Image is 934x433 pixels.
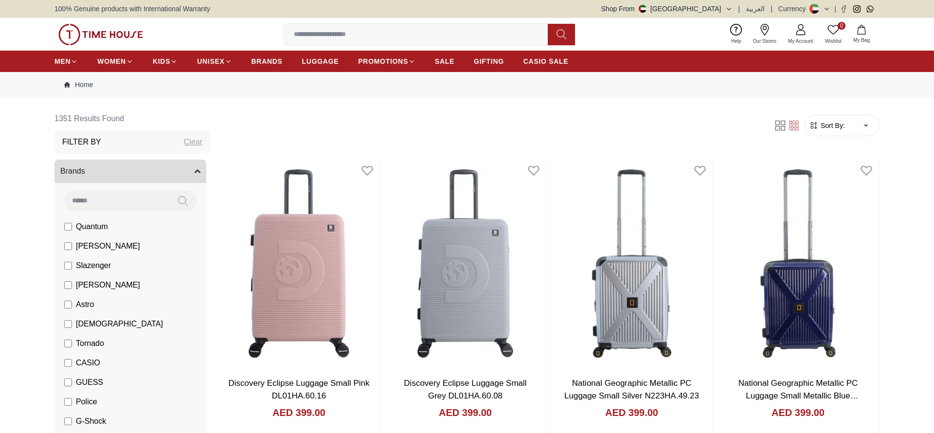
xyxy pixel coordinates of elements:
img: National Geographic Metallic PC Luggage Small Silver N223HA.49.23 [551,158,713,369]
span: MEN [54,56,71,66]
div: Currency [778,4,810,14]
a: GIFTING [474,53,504,70]
a: National Geographic Metallic PC Luggage Small Silver N223HA.49.23 [564,379,699,400]
a: Discovery Eclipse Luggage Small Grey DL01HA.60.08 [404,379,526,400]
span: GUESS [76,377,103,388]
a: WOMEN [97,53,133,70]
img: Discovery Eclipse Luggage Small Pink DL01HA.60.16 [218,158,380,369]
input: Astro [64,301,72,308]
span: GIFTING [474,56,504,66]
a: Discovery Eclipse Luggage Small Pink DL01HA.60.16 [228,379,369,400]
a: Whatsapp [866,5,874,13]
a: MEN [54,53,78,70]
a: LUGGAGE [302,53,339,70]
span: [DEMOGRAPHIC_DATA] [76,318,163,330]
span: SALE [435,56,454,66]
h6: 1351 Results Found [54,107,210,130]
span: [PERSON_NAME] [76,240,140,252]
span: | [738,4,740,14]
input: Police [64,398,72,406]
span: Tornado [76,338,104,349]
span: Help [727,37,745,45]
input: GUESS [64,379,72,386]
button: Sort By: [809,121,845,130]
input: Tornado [64,340,72,347]
a: Help [725,22,747,47]
input: [PERSON_NAME] [64,242,72,250]
span: | [834,4,836,14]
h4: AED 399.00 [272,406,325,419]
input: G-Shock [64,417,72,425]
span: LUGGAGE [302,56,339,66]
input: Slazenger [64,262,72,270]
a: 0Wishlist [819,22,847,47]
h4: AED 399.00 [439,406,492,419]
a: BRANDS [251,53,283,70]
span: 100% Genuine products with International Warranty [54,4,210,14]
span: KIDS [153,56,170,66]
span: PROMOTIONS [358,56,408,66]
input: [DEMOGRAPHIC_DATA] [64,320,72,328]
span: CASIO SALE [523,56,569,66]
button: Shop From[GEOGRAPHIC_DATA] [601,4,733,14]
nav: Breadcrumb [54,72,880,97]
h4: AED 399.00 [605,406,658,419]
h4: AED 399.00 [772,406,825,419]
button: My Bag [847,23,876,46]
span: CASIO [76,357,100,369]
a: PROMOTIONS [358,53,415,70]
a: UNISEX [197,53,232,70]
button: العربية [746,4,765,14]
input: [PERSON_NAME] [64,281,72,289]
span: 0 [838,22,845,30]
span: My Bag [849,36,874,44]
span: Slazenger [76,260,111,271]
input: CASIO [64,359,72,367]
img: United Arab Emirates [639,5,647,13]
a: Home [64,80,93,90]
span: G-Shock [76,415,106,427]
span: | [771,4,772,14]
span: Brands [60,165,85,177]
span: BRANDS [251,56,283,66]
a: KIDS [153,53,178,70]
h3: Filter By [62,136,101,148]
a: Our Stores [747,22,782,47]
img: ... [58,24,143,45]
span: UNISEX [197,56,224,66]
span: WOMEN [97,56,126,66]
a: National Geographic Metallic PC Luggage Small Metallic Blue N223HA.49.119 [738,379,859,413]
div: Clear [184,136,202,148]
span: Our Stores [749,37,780,45]
a: Facebook [840,5,847,13]
button: Brands [54,160,206,183]
input: Quantum [64,223,72,231]
span: Astro [76,299,94,310]
img: Discovery Eclipse Luggage Small Grey DL01HA.60.08 [384,158,546,369]
img: National Geographic Metallic PC Luggage Small Metallic Blue N223HA.49.119 [717,158,879,369]
a: SALE [435,53,454,70]
span: Quantum [76,221,108,233]
span: My Account [784,37,817,45]
span: Wishlist [821,37,845,45]
span: Police [76,396,97,408]
span: [PERSON_NAME] [76,279,140,291]
a: Instagram [853,5,861,13]
span: Sort By: [819,121,845,130]
a: CASIO SALE [523,53,569,70]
